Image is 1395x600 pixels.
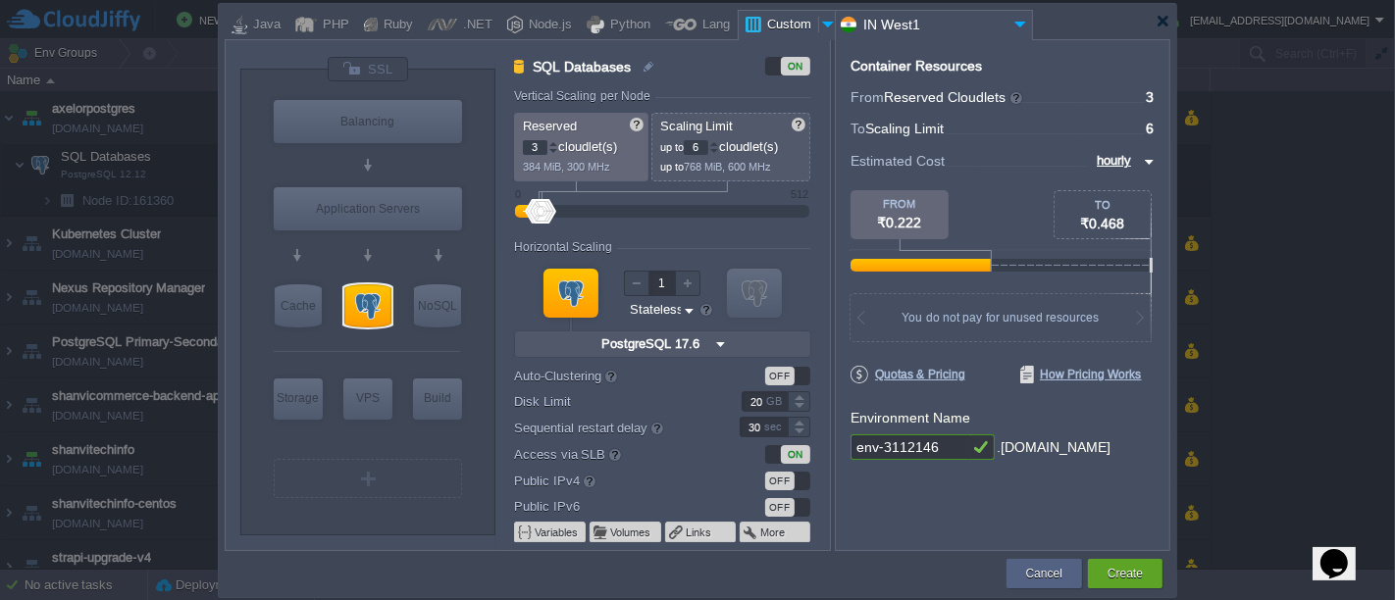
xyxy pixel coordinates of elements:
div: Container Resources [851,59,982,74]
div: Storage Containers [274,378,323,420]
span: 3 [1146,89,1154,105]
div: Java [247,11,281,40]
div: Cache [275,284,322,327]
div: SQL Databases [344,284,391,327]
div: Python [604,11,650,40]
span: 768 MiB, 600 MHz [684,161,771,173]
div: VPS [343,378,392,418]
span: Reserved Cloudlets [884,89,1024,105]
button: Cancel [1026,564,1062,583]
div: Create New Layer [274,459,462,498]
label: Sequential restart delay [514,417,713,438]
div: GB [766,392,786,411]
div: Load Balancer [274,100,462,143]
div: .[DOMAIN_NAME] [997,434,1111,461]
div: ON [781,57,810,75]
div: Vertical Scaling per Node [514,89,655,103]
div: FROM [851,198,949,210]
span: Estimated Cost [851,150,945,172]
div: PHP [317,11,349,40]
span: up to [660,141,684,153]
button: Links [686,525,713,540]
label: Environment Name [851,410,970,425]
span: up to [660,161,684,173]
button: Create [1108,564,1143,583]
div: OFF [765,498,795,517]
span: Reserved [523,119,577,133]
label: Public IPv4 [514,470,713,491]
div: Balancing [274,100,462,143]
label: Auto-Clustering [514,365,713,386]
div: Node.js [523,11,572,40]
div: 512 [791,188,808,200]
div: NoSQL Databases [414,284,461,327]
span: Scaling Limit [660,119,734,133]
span: 384 MiB, 300 MHz [523,161,610,173]
span: Quotas & Pricing [851,366,965,383]
p: cloudlet(s) [660,134,803,155]
button: Volumes [610,525,652,540]
label: Access via SLB [514,443,713,465]
label: Public IPv6 [514,496,713,517]
div: sec [764,418,786,436]
span: Scaling Limit [865,121,944,136]
span: ₹0.222 [878,215,922,230]
iframe: chat widget [1313,522,1375,580]
div: OFF [765,472,795,490]
div: Elastic VPS [343,378,392,420]
div: ON [781,445,810,464]
button: More [760,525,787,540]
div: .NET [457,11,492,40]
span: To [851,121,865,136]
div: Application Servers [274,187,462,230]
div: Build [413,378,462,418]
span: From [851,89,884,105]
label: Disk Limit [514,391,713,412]
div: Lang [697,11,730,40]
div: Build Node [413,378,462,420]
p: cloudlet(s) [523,134,642,155]
div: TO [1055,199,1151,211]
div: Horizontal Scaling [514,240,617,254]
button: Variables [535,525,580,540]
span: 6 [1146,121,1154,136]
div: Custom [761,11,818,40]
div: OFF [765,367,795,385]
div: NoSQL [414,284,461,327]
div: 0 [515,188,521,200]
div: Ruby [378,11,413,40]
span: ₹0.468 [1081,216,1125,231]
div: Storage [274,378,323,418]
span: How Pricing Works [1020,366,1142,383]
